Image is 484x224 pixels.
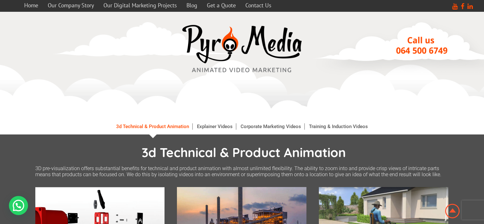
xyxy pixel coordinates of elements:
p: 3D pre-visualization offers substantial benefits for technical and product animation with almost ... [35,165,449,177]
a: Explainer Videos [194,123,236,130]
img: Animation Studio South Africa [444,203,461,220]
a: 3d Technical & Product Animation [113,123,193,130]
a: video marketing media company westville durban logo [179,21,306,78]
img: video marketing media company westville durban logo [179,21,306,76]
h1: 3d Technical & Product Animation [39,144,449,160]
a: Corporate Marketing Videos [237,123,305,130]
a: Training & Induction Videos [306,123,371,130]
